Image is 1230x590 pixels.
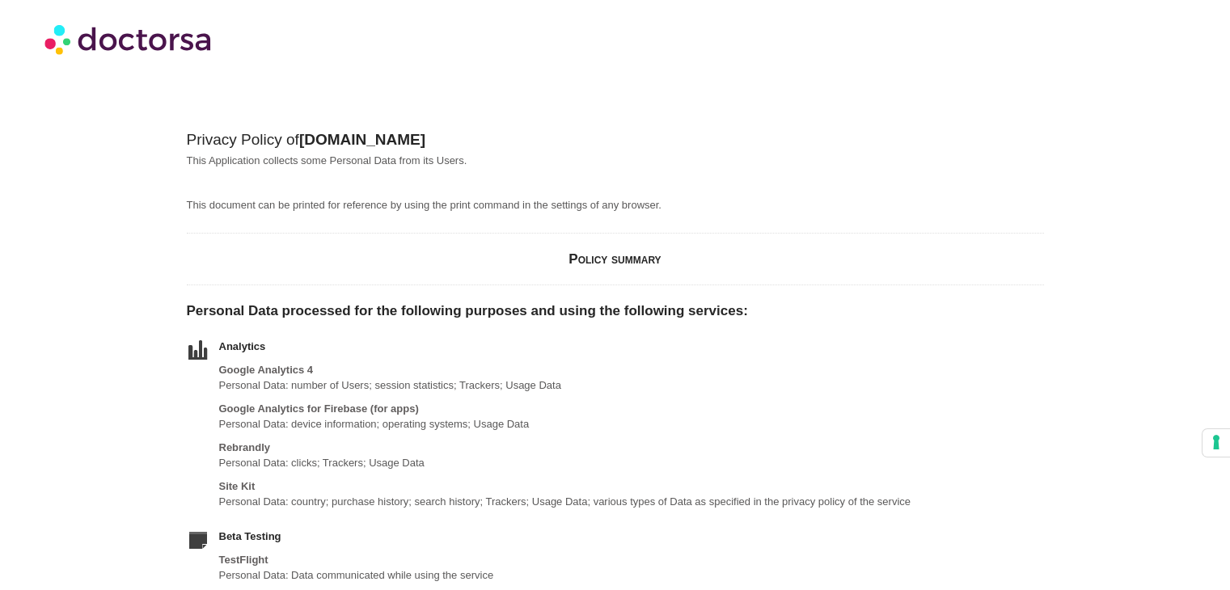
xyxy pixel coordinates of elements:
[187,153,1044,168] p: This Application collects some Personal Data from its Users.
[187,130,1044,149] h1: Privacy Policy of
[219,509,1044,544] h3: Beta Testing
[219,455,1044,470] p: Personal Data: clicks; Trackers; Usage Data
[219,416,1044,432] p: Personal Data: device information; operating systems; Usage Data
[219,377,1044,393] p: Personal Data: number of Users; session statistics; Trackers; Usage Data
[219,470,1044,494] h3: Site Kit
[187,285,1044,319] h2: Personal Data processed for the following purposes and using the following services:
[187,197,1044,213] p: This document can be printed for reference by using the print command in the settings of any brow...
[219,319,1044,354] h3: Analytics
[299,131,425,148] strong: [DOMAIN_NAME]
[219,393,1044,416] h3: Google Analytics for Firebase (for apps)
[219,354,1044,377] h3: Google Analytics 4
[187,234,1044,268] h2: Policy summary
[219,432,1044,455] h3: Rebrandly
[219,544,1044,567] h3: TestFlight
[219,494,1044,509] p: Personal Data: country; purchase history; search history; Trackers; Usage Data; various types of ...
[1203,429,1230,457] button: Your consent preferences for tracking technologies
[219,567,1044,583] p: Personal Data: Data communicated while using the service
